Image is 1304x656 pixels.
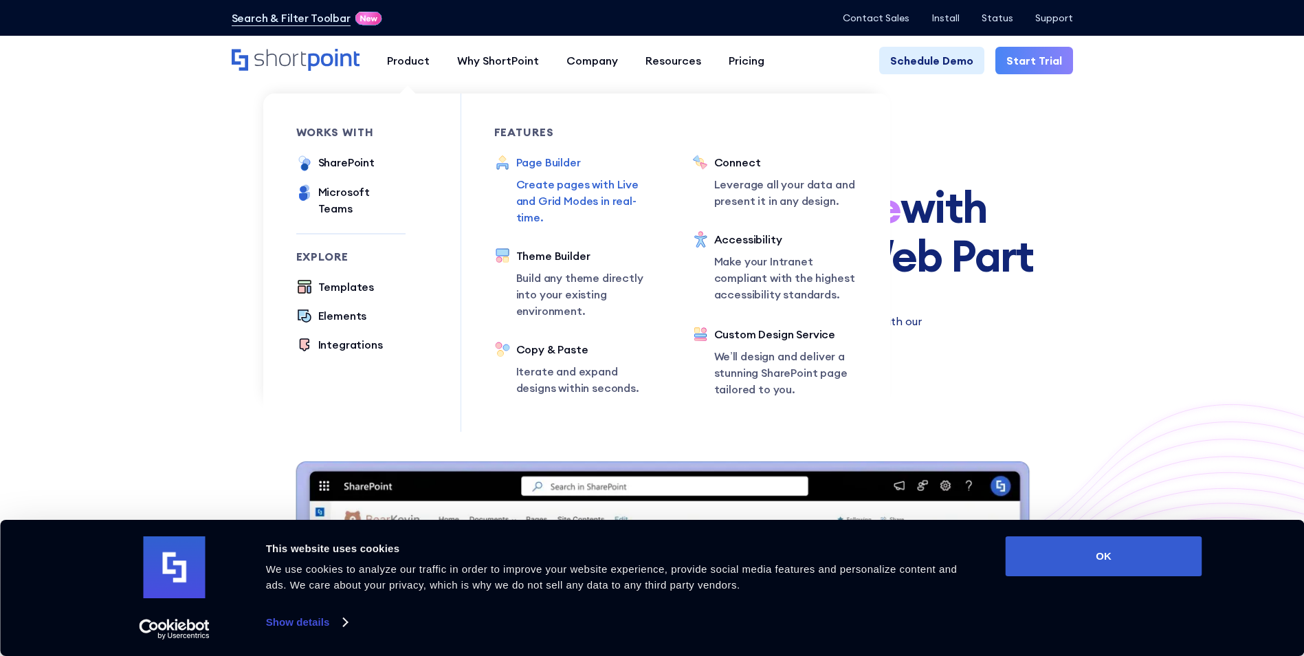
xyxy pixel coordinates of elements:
[843,12,909,23] a: Contact Sales
[516,176,659,226] p: Create pages with Live and Grid Modes in real-time.
[296,278,375,296] a: Templates
[995,47,1073,74] a: Start Trial
[566,52,618,69] div: Company
[494,127,659,138] div: Features
[266,563,958,591] span: We use cookies to analyze our traffic in order to improve your website experience, provide social...
[296,307,367,325] a: Elements
[494,248,659,319] a: Theme BuilderBuild any theme directly into your existing environment.
[516,270,659,319] p: Build any theme directly into your existing environment.
[494,154,659,226] a: Page BuilderCreate pages with Live and Grid Modes in real-time.
[516,341,659,358] div: Copy & Paste
[632,47,715,74] a: Resources
[729,52,764,69] div: Pricing
[266,612,347,633] a: Show details
[1006,536,1202,576] button: OK
[144,536,206,598] img: logo
[982,12,1013,23] a: Status
[516,363,659,396] p: Iterate and expand designs within seconds.
[318,307,367,324] div: Elements
[714,231,857,248] div: Accessibility
[296,251,406,262] div: Explore
[715,47,778,74] a: Pricing
[1057,496,1304,656] iframe: Chat Widget
[232,154,1073,164] h1: BEST SHAREPOINT CODE EDITOR
[266,540,975,557] div: This website uses cookies
[318,184,406,217] div: Microsoft Teams
[296,184,406,217] a: Microsoft Teams
[318,336,383,353] div: Integrations
[494,341,659,396] a: Copy & PasteIterate and expand designs within seconds.
[296,336,383,354] a: Integrations
[645,52,701,69] div: Resources
[553,47,632,74] a: Company
[714,154,857,171] div: Connect
[114,619,234,639] a: Usercentrics Cookiebot - opens in a new window
[232,10,351,26] a: Search & Filter Toolbar
[296,154,375,173] a: SharePoint
[714,253,857,303] p: Make your Intranet compliant with the highest accessibility standards.
[692,326,857,399] a: Custom Design ServiceWe’ll design and deliver a stunning SharePoint page tailored to you.
[457,52,539,69] div: Why ShortPoint
[516,248,659,264] div: Theme Builder
[879,47,984,74] a: Schedule Demo
[692,154,857,209] a: ConnectLeverage all your data and present it in any design.
[714,348,857,397] p: We’ll design and deliver a stunning SharePoint page tailored to you.
[1035,12,1073,23] a: Support
[296,127,406,138] div: works with
[714,176,857,209] p: Leverage all your data and present it in any design.
[318,154,375,171] div: SharePoint
[373,47,443,74] a: Product
[931,12,960,23] a: Install
[387,52,430,69] div: Product
[318,278,375,295] div: Templates
[443,47,553,74] a: Why ShortPoint
[232,49,360,72] a: Home
[714,326,857,342] div: Custom Design Service
[232,183,1073,280] h1: Add with ShortPoint's Free Code Editor Web Part
[692,231,857,304] a: AccessibilityMake your Intranet compliant with the highest accessibility standards.
[516,154,659,171] div: Page Builder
